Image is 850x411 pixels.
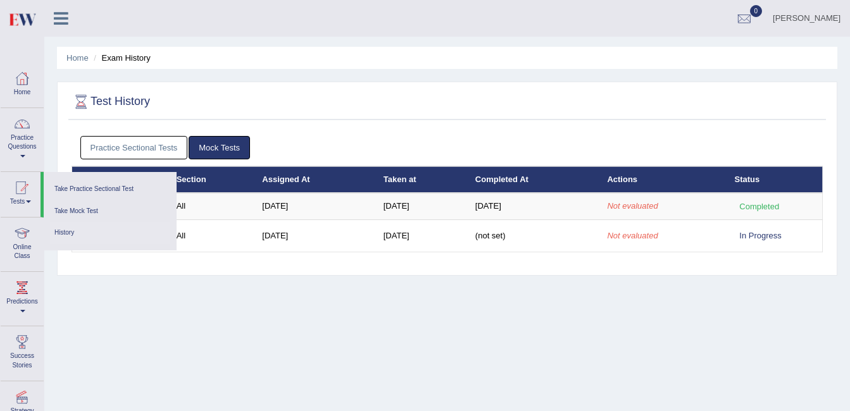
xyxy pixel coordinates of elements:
div: Completed [735,200,784,213]
a: History [50,222,170,244]
a: Home [1,63,44,104]
th: Completed At [468,166,601,193]
td: [DATE] [255,193,376,219]
a: Tests [1,172,41,213]
em: Not evaluated [607,231,658,240]
th: Test Title [72,166,170,193]
a: Success Stories [1,326,44,376]
th: Section [170,166,256,193]
a: Mock Tests [189,136,250,159]
a: Home [66,53,89,63]
em: Not evaluated [607,201,658,211]
th: Actions [600,166,727,193]
h2: Test History [72,92,150,111]
a: Online Class [1,218,44,267]
td: [DATE] [468,193,601,219]
a: Take Mock Test [50,200,170,223]
th: Taken at [377,166,468,193]
a: Practice Questions [1,108,44,168]
td: All [170,193,256,219]
span: 0 [750,5,763,17]
div: In Progress [735,229,787,242]
span: (not set) [475,231,506,240]
th: Status [728,166,823,193]
a: Practice Sectional Tests [80,136,188,159]
td: All [170,219,256,252]
td: [DATE] [377,219,468,252]
th: Assigned At [255,166,376,193]
li: Exam History [91,52,151,64]
td: [DATE] [255,219,376,252]
a: Predictions [1,272,44,322]
a: Take Practice Sectional Test [50,178,170,200]
td: [DATE] [377,193,468,219]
